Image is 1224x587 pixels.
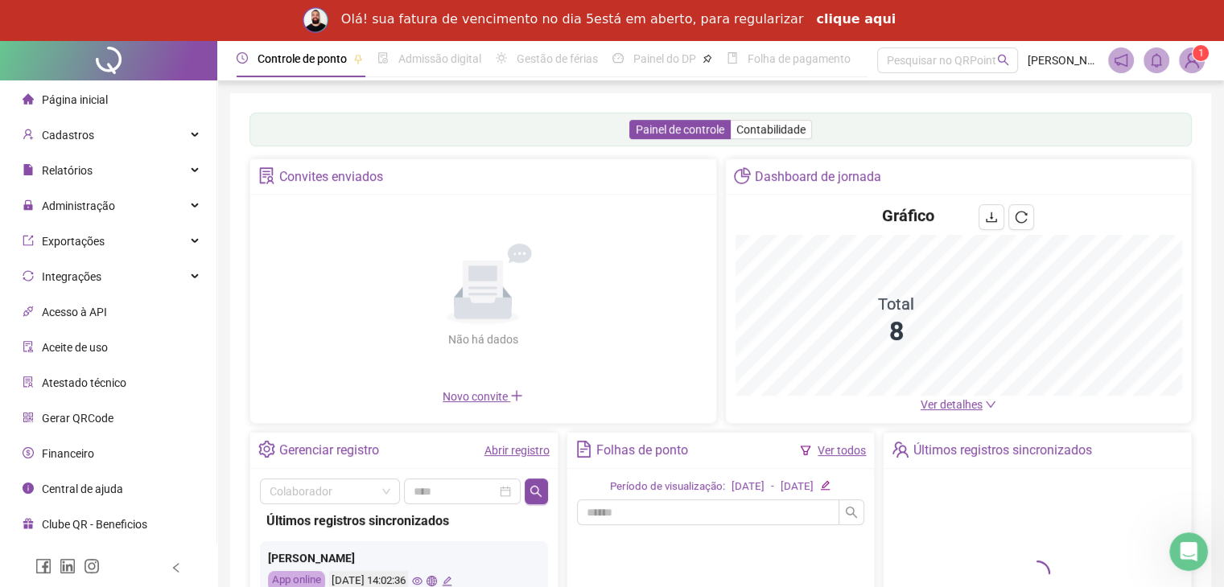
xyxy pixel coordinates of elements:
span: clock-circle [237,52,248,64]
div: Não há dados [409,330,557,348]
span: sun [496,52,507,64]
span: Exportações [42,235,105,248]
div: Período de visualização: [610,478,725,495]
span: edit [442,576,452,586]
span: Cadastros [42,129,94,142]
span: reload [1015,211,1028,224]
span: dashboard [612,52,624,64]
span: linkedin [60,558,76,574]
span: team [892,441,909,458]
span: Central de ajuda [42,482,123,495]
a: clique aqui [816,11,896,29]
span: Página inicial [42,93,108,106]
span: Clube QR - Beneficios [42,518,147,531]
div: Gerenciar registro [279,437,379,464]
span: instagram [84,558,100,574]
span: Novo convite [443,390,523,403]
span: Aceite de uso [42,341,108,354]
span: facebook [35,558,52,574]
img: Profile image for Rodolfo [303,7,328,33]
span: download [985,211,998,224]
span: audit [23,341,34,352]
span: file [23,164,34,175]
div: Últimos registros sincronizados [266,511,542,531]
span: Controle de ponto [258,52,347,65]
span: file-done [377,52,389,64]
span: Atestado técnico [42,376,126,389]
span: export [23,235,34,246]
span: info-circle [23,482,34,494]
span: Relatórios [42,164,93,177]
span: Admissão digital [398,52,481,65]
a: Abrir registro [484,444,550,457]
span: search [997,54,1009,66]
span: pushpin [353,54,363,64]
span: pushpin [703,54,712,64]
span: sync [23,270,34,281]
span: Acesso à API [42,306,107,318]
div: Folhas de ponto [596,437,688,464]
span: user-add [23,129,34,140]
span: dollar [23,447,34,458]
h4: Gráfico [882,204,934,227]
span: edit [820,480,830,491]
div: - [771,478,774,495]
div: Dashboard de jornada [755,163,881,191]
span: setting [258,441,275,458]
img: 31885 [1180,48,1204,72]
span: Painel do DP [633,52,696,65]
span: down [985,399,996,410]
span: left [171,562,182,573]
span: [PERSON_NAME] [1028,51,1098,69]
span: Ver detalhes [921,398,983,411]
div: Últimos registros sincronizados [913,437,1092,464]
span: solution [258,167,275,184]
span: notification [1114,53,1128,68]
span: Gestão de férias [517,52,598,65]
span: pie-chart [734,167,751,184]
span: home [23,93,34,105]
span: gift [23,518,34,529]
span: eye [412,576,422,586]
a: Ver detalhes down [921,398,996,411]
div: [DATE] [781,478,814,495]
span: bell [1149,53,1164,68]
span: plus [510,389,523,402]
span: Gerar QRCode [42,412,113,425]
iframe: Intercom live chat [1169,532,1208,571]
a: Ver todos [818,444,866,457]
span: global [427,576,437,586]
span: lock [23,199,34,211]
span: Folha de pagamento [748,52,851,65]
span: search [845,506,858,519]
div: [DATE] [732,478,764,495]
span: Administração [42,199,115,212]
span: Contabilidade [736,123,806,136]
div: [PERSON_NAME] [268,549,540,567]
span: book [727,52,738,64]
span: Painel de controle [636,123,724,136]
span: 1 [1198,47,1204,59]
span: api [23,306,34,317]
div: Convites enviados [279,163,383,191]
span: Integrações [42,270,101,283]
span: search [530,485,542,498]
div: Olá! sua fatura de vencimento no dia 5está em aberto, para regularizar [341,11,804,27]
span: qrcode [23,412,34,423]
span: file-text [575,441,592,458]
sup: Atualize o seu contato no menu Meus Dados [1193,45,1209,61]
span: filter [800,445,811,456]
span: Financeiro [42,447,94,460]
span: solution [23,376,34,388]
